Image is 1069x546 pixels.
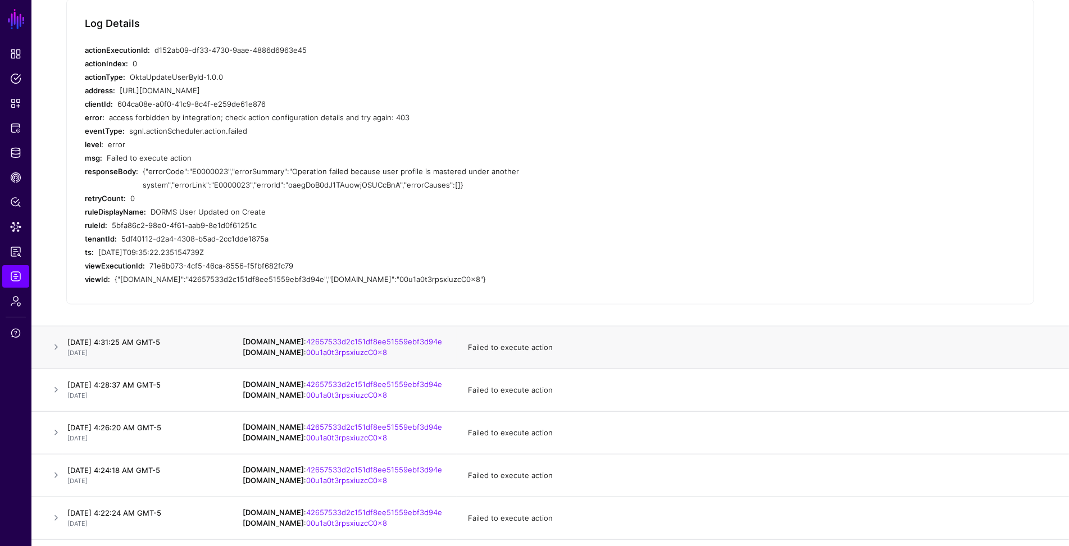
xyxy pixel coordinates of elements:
td: Failed to execute action [457,326,1069,368]
span: Admin [10,295,21,307]
div: {"errorCode":"E0000023","errorSummary":"Operation failed because user profile is mastered under a... [143,165,534,192]
p: [DATE] [67,434,220,443]
strong: address: [85,86,115,95]
div: Failed to execute action [107,151,534,165]
h5: Log Details [85,17,140,30]
strong: tenantId: [85,234,117,243]
div: d152ab09-df33-4730-9aae-4886d6963e45 [154,43,534,57]
div: 5df40112-d2a4-4308-b5ad-2cc1dde1875a [121,232,534,245]
a: CAEP Hub [2,166,29,189]
a: Identity Data Fabric [2,142,29,164]
p: [DATE] [67,348,220,358]
strong: [DOMAIN_NAME] [243,337,304,346]
strong: ts: [85,248,94,257]
p: [DATE] [67,391,220,401]
p: [DATE] [67,476,220,486]
a: Policies [2,67,29,90]
div: 0 [130,192,534,205]
div: 71e6b073-4cf5-46ca-8556-f5fbf682fc79 [149,259,534,272]
strong: responseBody: [85,167,138,176]
a: 42657533d2c151df8ee51559ebf3d94e [306,508,442,517]
a: 00u1a0t3rpsxiuzcC0x8 [306,518,387,527]
a: SGNL [7,7,26,31]
strong: level: [85,140,103,149]
div: error [108,138,534,151]
div: 0 [133,57,534,70]
strong: [DOMAIN_NAME] [243,518,304,527]
a: 42657533d2c151df8ee51559ebf3d94e [306,380,442,389]
h4: [DATE] 4:31:25 AM GMT-5 [67,337,220,347]
td: : : [231,411,457,454]
td: : : [231,368,457,411]
a: 00u1a0t3rpsxiuzcC0x8 [306,433,387,442]
td: : : [231,454,457,497]
a: 42657533d2c151df8ee51559ebf3d94e [306,422,442,431]
td: Failed to execute action [457,368,1069,411]
a: Policy Lens [2,191,29,213]
a: 00u1a0t3rpsxiuzcC0x8 [306,390,387,399]
div: OktaUpdateUserById-1.0.0 [130,70,534,84]
h4: [DATE] 4:28:37 AM GMT-5 [67,380,220,390]
strong: viewExecutionId: [85,261,145,270]
span: Support [10,327,21,339]
td: : : [231,326,457,368]
td: Failed to execute action [457,454,1069,497]
strong: [DOMAIN_NAME] [243,508,304,517]
a: Admin [2,290,29,312]
a: Access Reporting [2,240,29,263]
td: Failed to execute action [457,411,1069,454]
div: [DATE]T09:35:22.235154739Z [98,245,534,259]
h4: [DATE] 4:22:24 AM GMT-5 [67,508,220,518]
div: DORMS User Updated on Create [151,205,534,219]
a: Snippets [2,92,29,115]
div: {"[DOMAIN_NAME]":"42657533d2c151df8ee51559ebf3d94e","[DOMAIN_NAME]":"00u1a0t3rpsxiuzcC0x8"} [115,272,534,286]
span: Protected Systems [10,122,21,134]
strong: [DOMAIN_NAME] [243,348,304,357]
div: access forbidden by integration; check action configuration details and try again: 403 [109,111,534,124]
strong: [DOMAIN_NAME] [243,390,304,399]
div: [URL][DOMAIN_NAME] [120,84,534,97]
strong: actionType: [85,72,125,81]
span: Access Reporting [10,246,21,257]
strong: [DOMAIN_NAME] [243,380,304,389]
span: Data Lens [10,221,21,233]
span: Snippets [10,98,21,109]
div: sgnl.actionScheduler.action.failed [129,124,534,138]
span: CAEP Hub [10,172,21,183]
div: 5bfa86c2-98e0-4f61-aab9-8e1d0f61251c [112,219,534,232]
strong: clientId: [85,99,113,108]
strong: [DOMAIN_NAME] [243,433,304,442]
strong: eventType: [85,126,125,135]
a: 00u1a0t3rpsxiuzcC0x8 [306,348,387,357]
a: Dashboard [2,43,29,65]
strong: error: [85,113,104,122]
strong: retryCount: [85,194,126,203]
strong: [DOMAIN_NAME] [243,476,304,485]
strong: viewId: [85,275,110,284]
span: Policy Lens [10,197,21,208]
a: 00u1a0t3rpsxiuzcC0x8 [306,476,387,485]
strong: actionIndex: [85,59,128,68]
a: Logs [2,265,29,288]
a: 42657533d2c151df8ee51559ebf3d94e [306,465,442,474]
div: 604ca08e-a0f0-41c9-8c4f-e259de61e876 [117,97,534,111]
span: Logs [10,271,21,282]
td: : : [231,497,457,539]
a: 42657533d2c151df8ee51559ebf3d94e [306,337,442,346]
strong: actionExecutionId: [85,46,150,54]
a: Data Lens [2,216,29,238]
strong: ruleId: [85,221,107,230]
h4: [DATE] 4:26:20 AM GMT-5 [67,422,220,433]
a: Protected Systems [2,117,29,139]
span: Identity Data Fabric [10,147,21,158]
strong: [DOMAIN_NAME] [243,465,304,474]
p: [DATE] [67,519,220,529]
td: Failed to execute action [457,497,1069,539]
span: Dashboard [10,48,21,60]
strong: msg: [85,153,102,162]
strong: [DOMAIN_NAME] [243,422,304,431]
h4: [DATE] 4:24:18 AM GMT-5 [67,465,220,475]
strong: ruleDisplayName: [85,207,146,216]
span: Policies [10,73,21,84]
